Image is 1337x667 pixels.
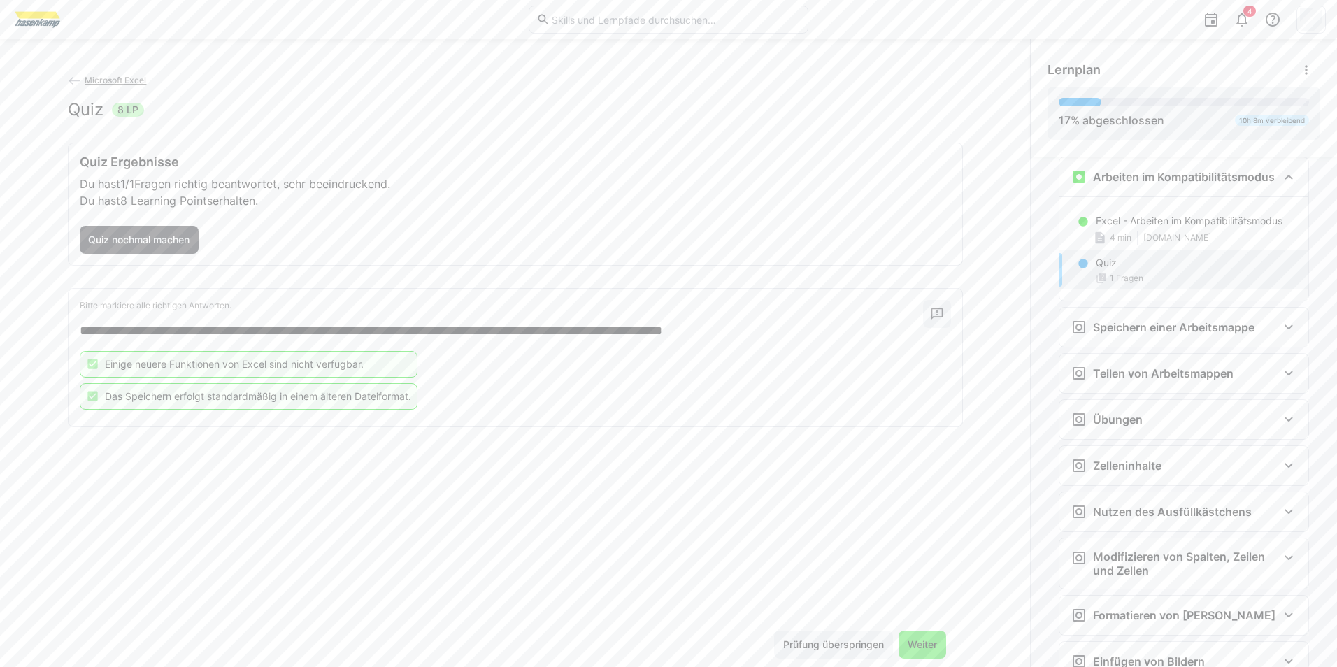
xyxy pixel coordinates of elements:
p: Du hast erhalten. [80,192,951,209]
span: 8 LP [117,103,138,117]
span: Weiter [906,638,939,652]
span: [DOMAIN_NAME] [1143,232,1211,243]
h3: Speichern einer Arbeitsmappe [1093,320,1254,334]
p: Quiz [1096,256,1117,270]
span: 4 [1247,7,1252,15]
p: Du hast Fragen richtig beantwortet, sehr beeindruckend. [80,175,951,192]
button: Quiz nochmal machen [80,226,199,254]
span: 1/1 [120,177,134,191]
span: 8 Learning Points [120,194,213,208]
span: 17 [1059,113,1071,127]
h3: Arbeiten im Kompatibilitätsmodus [1093,170,1275,184]
span: Microsoft Excel [85,75,146,85]
a: Microsoft Excel [68,75,147,85]
h3: Nutzen des Ausfüllkästchens [1093,505,1252,519]
h3: Modifizieren von Spalten, Zeilen und Zellen [1093,550,1278,578]
h2: Quiz [68,99,103,120]
span: Lernplan [1048,62,1101,78]
h3: Teilen von Arbeitsmappen [1093,366,1234,380]
span: Prüfung überspringen [781,638,886,652]
p: Einige neuere Funktionen von Excel sind nicht verfügbar. [105,357,364,371]
span: 4 min [1110,232,1131,243]
button: Weiter [899,631,946,659]
input: Skills und Lernpfade durchsuchen… [550,13,801,26]
button: Prüfung überspringen [774,631,893,659]
p: Bitte markiere alle richtigen Antworten. [80,300,923,311]
h3: Zelleninhalte [1093,459,1161,473]
h3: Formatieren von [PERSON_NAME] [1093,608,1275,622]
h3: Übungen [1093,413,1143,426]
span: 1 Fragen [1110,273,1143,284]
h3: Quiz Ergebnisse [80,155,951,170]
p: Das Speichern erfolgt standardmäßig in einem älteren Dateiformat. [105,389,411,403]
p: Excel - Arbeiten im Kompatibilitätsmodus [1096,214,1282,228]
span: Quiz nochmal machen [86,233,192,247]
div: % abgeschlossen [1059,112,1164,129]
div: 10h 8m verbleibend [1235,115,1309,126]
